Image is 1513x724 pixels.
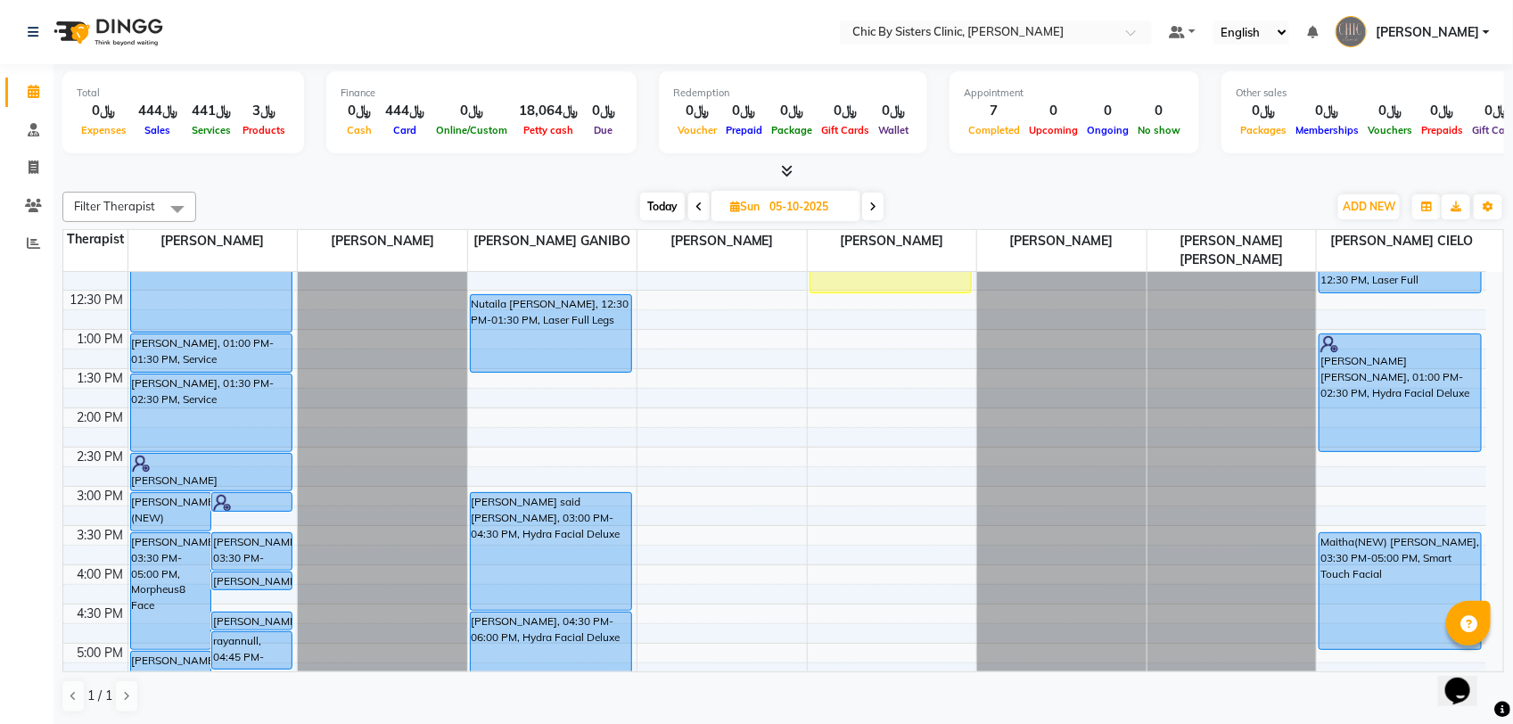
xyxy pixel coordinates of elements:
span: [PERSON_NAME] [977,230,1147,252]
div: 4:00 PM [74,565,127,584]
div: [PERSON_NAME], 01:30 PM-02:30 PM, Service [131,374,292,451]
div: 5:00 PM [74,644,127,662]
span: ADD NEW [1343,200,1395,213]
div: [PERSON_NAME], 03:30 PM-04:00 PM, Follow Up [212,533,292,570]
div: ﷼0 [1363,101,1417,121]
div: ﷼444 [131,101,185,121]
span: Products [238,124,290,136]
div: 1:00 PM [74,330,127,349]
div: ﷼0 [874,101,913,121]
div: ﷼441 [185,101,238,121]
div: ﷼0 [721,101,767,121]
div: ﷼0 [1291,101,1363,121]
div: 3:00 PM [74,487,127,506]
span: [PERSON_NAME] CIELO [1317,230,1486,252]
span: Memberships [1291,124,1363,136]
iframe: chat widget [1438,653,1495,706]
span: [PERSON_NAME] [128,230,298,252]
span: Prepaids [1417,124,1468,136]
span: [PERSON_NAME] [1376,23,1479,42]
span: [PERSON_NAME] [PERSON_NAME] [1147,230,1317,271]
span: Ongoing [1082,124,1133,136]
span: [PERSON_NAME] GANIBO [468,230,637,252]
span: Expenses [77,124,131,136]
span: Card [389,124,421,136]
div: ﷼0 [767,101,817,121]
div: 7 [964,101,1024,121]
div: ﷼3 [238,101,290,121]
span: Packages [1236,124,1291,136]
img: logo [45,7,168,57]
div: ﷼0 [1417,101,1468,121]
div: ﷼0 [673,101,721,121]
span: Sales [141,124,176,136]
div: 1:30 PM [74,369,127,388]
span: Completed [964,124,1024,136]
div: rayannull, 04:45 PM-05:15 PM, Service [212,632,292,669]
div: Appointment [964,86,1185,101]
span: Online/Custom [432,124,512,136]
div: 0 [1082,101,1133,121]
div: ﷼18,064 [512,101,585,121]
span: Prepaid [721,124,767,136]
span: Vouchers [1363,124,1417,136]
div: [PERSON_NAME] [PERSON_NAME], 01:00 PM-02:30 PM, Hydra Facial Deluxe [1320,334,1481,451]
div: 0 [1024,101,1082,121]
div: ﷼0 [585,101,622,121]
span: No show [1133,124,1185,136]
div: ﷼444 [378,101,432,121]
div: [PERSON_NAME](NEW) [PERSON_NAME], 03:00 PM-03:30 PM, Consultation [131,493,210,531]
span: Sun [726,200,764,213]
span: Cash [342,124,376,136]
span: [PERSON_NAME] [637,230,807,252]
span: Petty cash [519,124,578,136]
span: Filter Therapist [74,199,155,213]
div: ﷼0 [817,101,874,121]
div: Total [77,86,290,101]
img: Khulood al adawi [1336,16,1367,47]
span: Wallet [874,124,913,136]
div: [PERSON_NAME], 11:30 AM-01:00 PM, Morpheus8 Face [131,216,292,332]
span: Today [640,193,685,220]
div: ﷼0 [432,101,512,121]
div: ﷼0 [1236,101,1291,121]
span: [PERSON_NAME] [808,230,977,252]
div: Maitha(NEW) [PERSON_NAME], 03:30 PM-05:00 PM, Smart Touch Facial [1320,533,1481,649]
span: Services [187,124,235,136]
div: [PERSON_NAME], 12:00 PM-12:30 PM, Laser Full [PERSON_NAME] [1320,255,1481,292]
div: Therapist [63,230,127,249]
span: Due [590,124,618,136]
input: 2025-10-05 [764,193,853,220]
button: ADD NEW [1338,194,1400,219]
div: 4:30 PM [74,605,127,623]
span: 1 / 1 [87,687,112,705]
div: [PERSON_NAME] al balushi, 03:00 PM-03:15 PM, Follow Up [212,493,292,511]
div: 12:30 PM [67,291,127,309]
div: 2:30 PM [74,448,127,466]
span: Gift Cards [817,124,874,136]
div: [PERSON_NAME] [PERSON_NAME], 04:00 PM-04:15 PM, Follow Up [212,572,292,589]
div: [PERSON_NAME] [PERSON_NAME], 02:30 PM-03:00 PM, Follow Up [131,454,292,490]
span: Upcoming [1024,124,1082,136]
div: [PERSON_NAME], 04:30 PM-04:45 PM, Follow Up [212,613,292,629]
span: Package [767,124,817,136]
span: [PERSON_NAME] [298,230,467,252]
div: ﷼0 [341,101,378,121]
div: ﷼0 [77,101,131,121]
div: [PERSON_NAME], 01:00 PM-01:30 PM, Service [131,334,292,372]
span: Voucher [673,124,721,136]
div: 2:00 PM [74,408,127,427]
div: 0 [1133,101,1185,121]
div: Finance [341,86,622,101]
div: Redemption [673,86,913,101]
div: Nutaila [PERSON_NAME], 12:30 PM-01:30 PM, Laser Full Legs [471,295,632,372]
div: [PERSON_NAME] said [PERSON_NAME], 03:00 PM-04:30 PM, Hydra Facial Deluxe [471,493,632,610]
div: 3:30 PM [74,526,127,545]
div: [PERSON_NAME], 03:30 PM-05:00 PM, Morpheus8 Face [131,533,210,649]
